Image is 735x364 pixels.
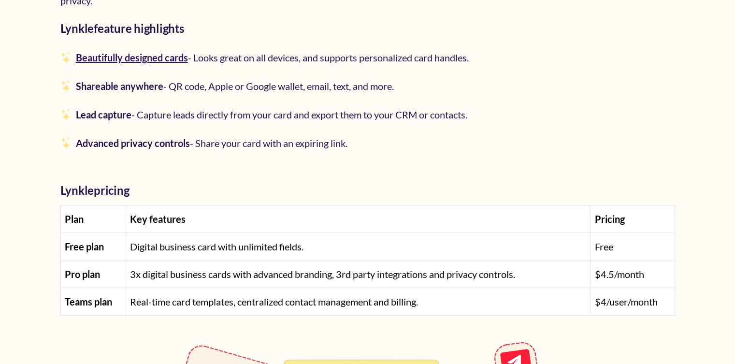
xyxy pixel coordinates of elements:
[76,137,190,149] strong: Advanced privacy controls
[72,137,347,149] span: -
[193,52,469,63] span: Looks great on all devices, and supports personalized card handles.
[137,109,467,120] span: Capture leads directly from your card and export them to your CRM or contacts.
[195,137,347,149] span: Share your card with an expiring link.
[130,268,515,280] span: 3x digital business cards with advanced branding, 3rd party integrations and privacy controls.
[65,296,112,307] strong: Teams plan
[60,22,675,35] h3: Lynkle feature highlights
[595,241,613,252] span: Free
[76,80,163,92] strong: Shareable anywhere
[65,268,100,280] strong: Pro plan
[169,80,394,92] span: QR code, Apple or Google wallet, email, text, and more.
[76,109,131,120] strong: Lead capture
[591,205,675,233] th: Pricing
[65,241,104,252] strong: Free plan
[76,52,188,63] a: Beautifully designed cards
[126,205,591,233] th: Key features
[595,268,644,280] span: $4.5/month
[130,241,303,252] span: Digital business card with unlimited fields.
[130,296,418,307] span: Real-time card templates, centralized contact management and billing.
[72,109,467,120] span: -
[60,184,675,197] h3: Lynkle pricing
[595,296,658,307] span: $4/user/month
[60,205,126,233] th: Plan
[72,52,469,63] span: -
[72,80,394,92] span: -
